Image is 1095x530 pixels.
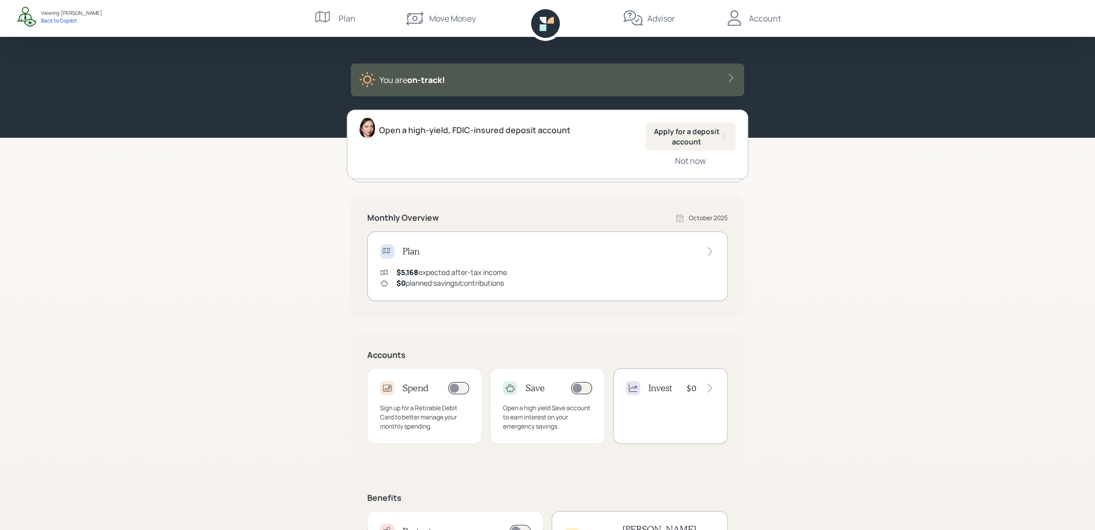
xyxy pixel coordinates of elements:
div: Account [749,12,781,25]
div: You are [380,74,445,86]
span: on‑track! [407,74,445,86]
div: Viewing: [PERSON_NAME] [41,9,102,17]
h4: Spend [403,383,429,394]
span: $0 [396,278,406,288]
h4: Plan [403,246,419,257]
h5: Benefits [367,493,728,503]
h5: Accounts [367,350,728,360]
div: Not now [675,155,706,166]
div: October 2025 [689,214,728,223]
img: aleksandra-headshot.png [360,117,375,138]
h4: $0 [686,383,697,394]
div: Open a high yield Save account to earn interest on your emergency savings. [503,404,592,431]
h4: Save [525,383,545,394]
h5: Monthly Overview [367,213,439,223]
button: Apply for a deposit account [645,122,735,151]
div: Plan [339,12,355,25]
div: Advisor [647,12,675,25]
div: Move Money [429,12,476,25]
div: Back to Copilot [41,17,102,24]
img: sunny-XHVQM73Q.digested.png [359,72,375,88]
div: planned savings/contributions [396,278,504,288]
h4: Invest [648,383,672,394]
div: expected after-tax income [396,267,507,278]
span: $5,168 [396,267,418,277]
div: Apply for a deposit account [654,126,727,146]
div: Sign up for a Retirable Debit Card to better manage your monthly spending. [380,404,469,431]
div: Open a high-yield, FDIC-insured deposit account [379,124,571,136]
